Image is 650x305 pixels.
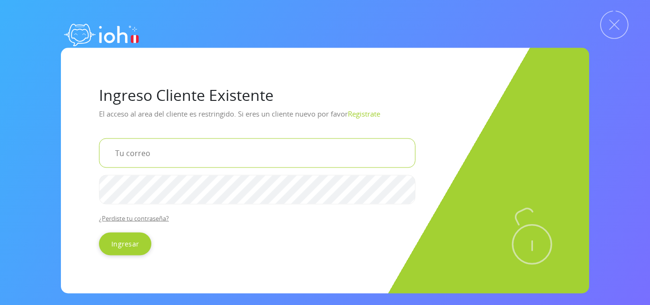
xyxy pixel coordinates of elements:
input: Ingresar [99,232,151,255]
img: logo [61,14,142,52]
img: Cerrar [600,10,629,39]
a: Registrate [348,108,380,118]
a: ¿Perdiste tu contraseña? [99,214,169,222]
h1: Ingreso Cliente Existente [99,86,551,104]
input: Tu correo [99,138,415,167]
p: El acceso al area del cliente es restringido. Si eres un cliente nuevo por favor [99,106,551,130]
